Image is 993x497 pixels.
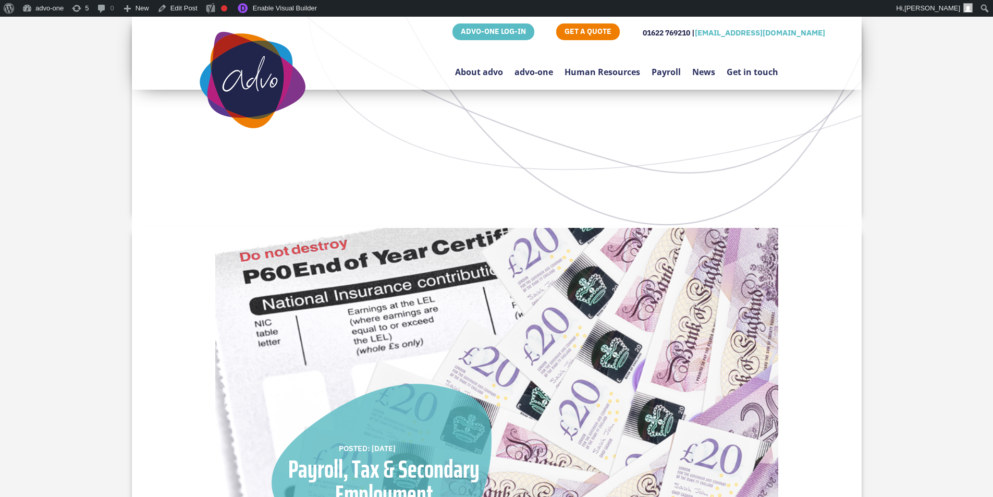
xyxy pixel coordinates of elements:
[221,5,227,11] div: Focus keyphrase not set
[695,28,825,38] a: [EMAIL_ADDRESS][DOMAIN_NAME]
[556,23,620,40] a: GET A QUOTE
[565,42,640,92] a: Human Resources
[452,23,534,40] a: ADVO-ONE LOG-IN
[904,4,960,12] span: [PERSON_NAME]
[643,28,695,38] span: 01622 769210 |
[339,443,480,454] div: POSTED: [DATE]
[455,42,503,92] a: About advo
[514,42,553,92] a: advo-one
[727,42,778,92] a: Get in touch
[652,42,681,92] a: Payroll
[692,42,715,92] a: News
